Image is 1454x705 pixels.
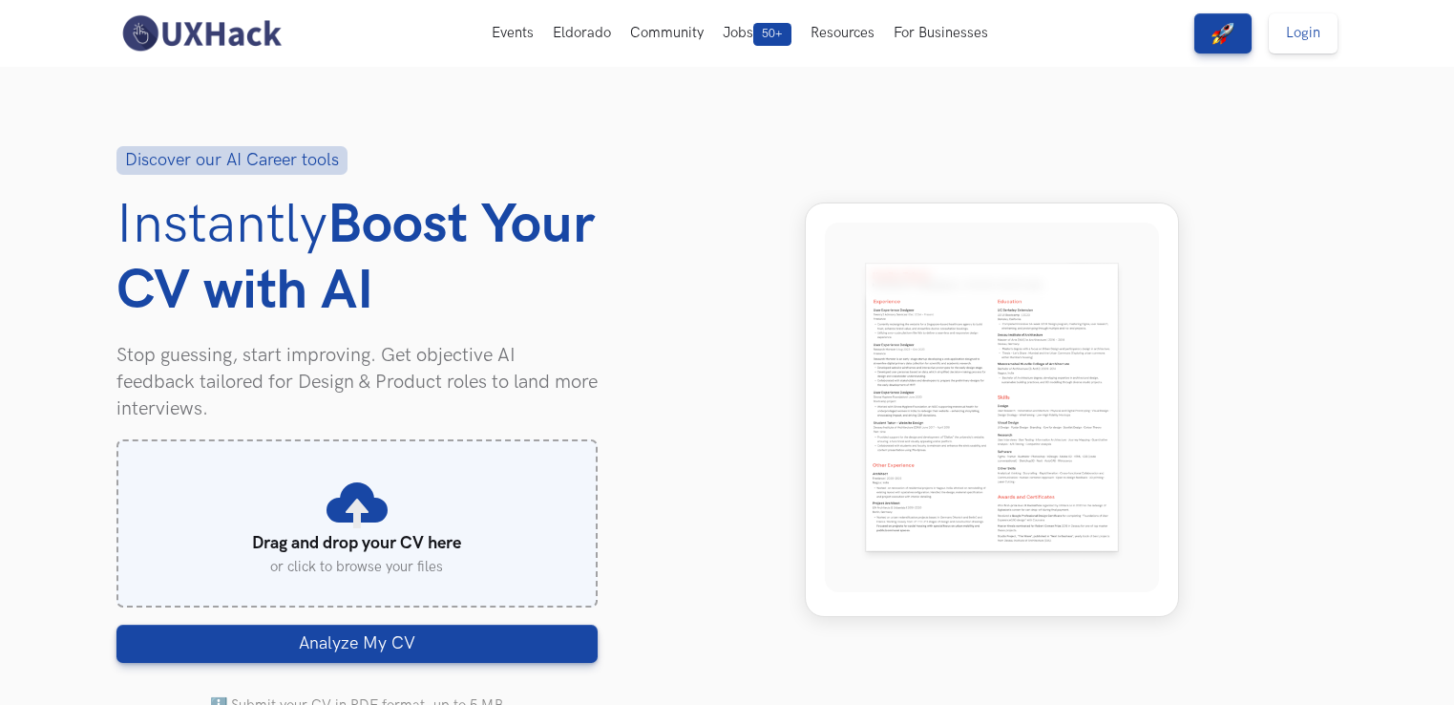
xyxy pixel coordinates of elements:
span: Analyze My CV [299,633,415,654]
a: Login [1269,13,1338,53]
img: CV Preview [825,223,1159,592]
button: Analyze My CV [116,625,598,663]
p: Stop guessing, start improving. Get objective AI feedback tailored for Design & Product roles to ... [116,342,598,422]
span: Instantly [116,192,327,258]
img: UXHack-logo.png [116,13,286,53]
span: 50+ [753,23,791,46]
h1: Boost Your CV with AI [116,192,598,325]
img: rocket [1212,22,1234,45]
div: Discover our AI Career tools [116,146,348,175]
